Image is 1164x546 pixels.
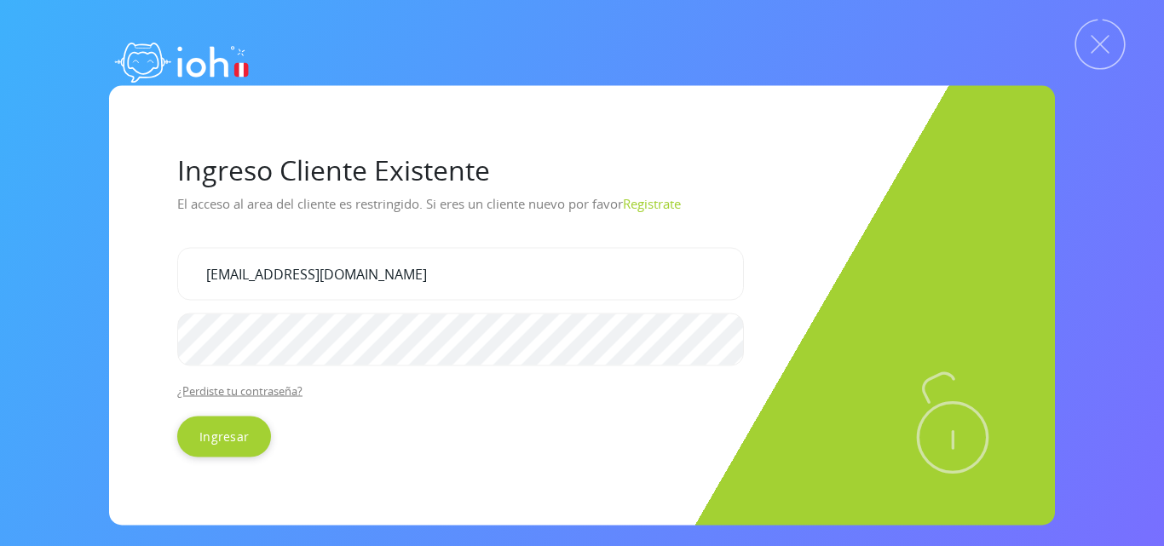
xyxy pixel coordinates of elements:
[623,194,681,211] a: Registrate
[177,153,987,186] h1: Ingreso Cliente Existente
[177,416,271,457] input: Ingresar
[1075,19,1126,70] img: Cerrar
[109,26,254,94] img: logo
[177,382,303,398] a: ¿Perdiste tu contraseña?
[177,189,987,233] p: El acceso al area del cliente es restringido. Si eres un cliente nuevo por favor
[177,247,744,300] input: Tu correo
